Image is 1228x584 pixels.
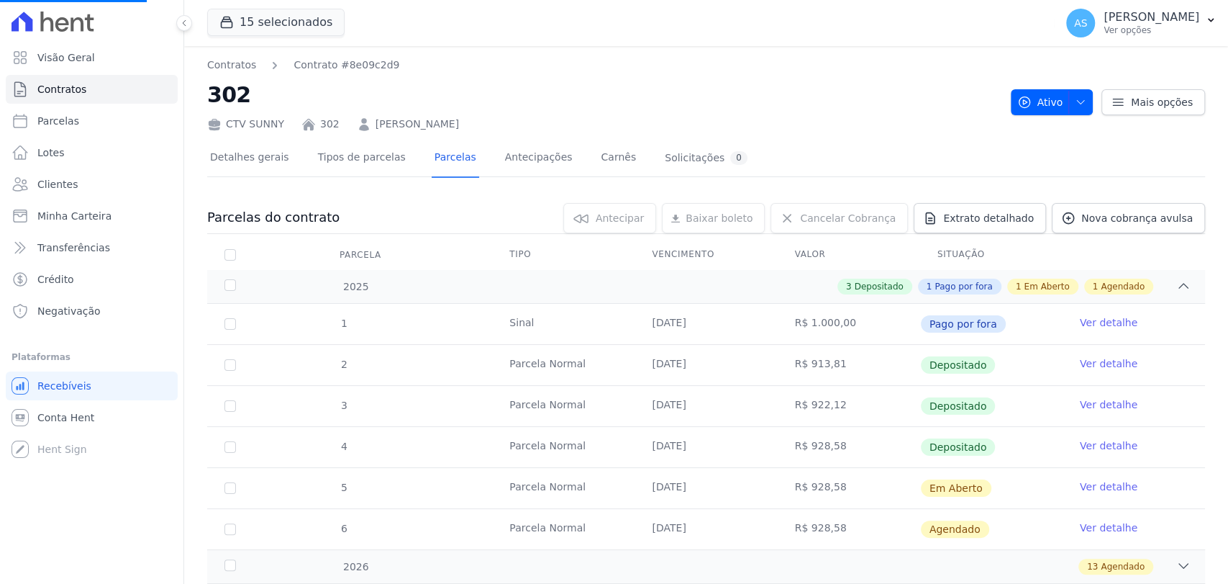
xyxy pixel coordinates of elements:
[294,58,399,73] a: Contrato #8e09c2d9
[6,170,178,199] a: Clientes
[6,202,178,230] a: Minha Carteira
[778,240,920,270] th: Valor
[846,280,852,293] span: 3
[920,240,1063,270] th: Situação
[921,397,996,415] span: Depositado
[376,117,459,132] a: [PERSON_NAME]
[37,177,78,192] span: Clientes
[1080,521,1137,535] a: Ver detalhe
[224,524,236,535] input: default
[322,241,399,269] div: Parcela
[778,304,920,344] td: R$ 1.000,00
[207,78,999,111] h2: 302
[1011,89,1093,115] button: Ativo
[6,265,178,294] a: Crédito
[315,140,409,178] a: Tipos de parcelas
[207,117,284,132] div: CTV SUNNY
[1101,280,1145,293] span: Agendado
[340,400,347,411] span: 3
[921,521,989,538] span: Agendado
[1024,280,1069,293] span: Em Aberto
[1080,356,1137,371] a: Ver detalhe
[37,50,95,65] span: Visão Geral
[37,379,91,393] span: Recebíveis
[1081,211,1193,225] span: Nova cobrança avulsa
[207,58,999,73] nav: Breadcrumb
[6,138,178,167] a: Lotes
[340,523,347,534] span: 6
[635,468,777,508] td: [DATE]
[492,304,635,344] td: Sinal
[921,356,996,374] span: Depositado
[207,58,399,73] nav: Breadcrumb
[340,441,347,452] span: 4
[37,145,65,160] span: Lotes
[320,117,340,132] a: 302
[502,140,576,178] a: Antecipações
[12,349,172,366] div: Plataformas
[224,441,236,453] input: Só é possível selecionar pagamentos em aberto
[778,509,920,549] td: R$ 928,58
[6,403,178,432] a: Conta Hent
[492,345,635,385] td: Parcela Normal
[1074,18,1087,28] span: AS
[1016,280,1022,293] span: 1
[730,151,747,165] div: 0
[340,482,347,493] span: 5
[635,509,777,549] td: [DATE]
[778,345,920,385] td: R$ 913,81
[37,82,86,96] span: Contratos
[37,209,112,223] span: Minha Carteira
[492,509,635,549] td: Parcela Normal
[1104,10,1199,24] p: [PERSON_NAME]
[1017,89,1063,115] span: Ativo
[6,107,178,135] a: Parcelas
[224,482,236,494] input: default
[635,427,777,467] td: [DATE]
[207,209,340,226] h3: Parcelas do contrato
[778,427,920,467] td: R$ 928,58
[432,140,479,178] a: Parcelas
[6,233,178,262] a: Transferências
[224,359,236,371] input: Só é possível selecionar pagamentos em aberto
[37,272,74,287] span: Crédito
[340,359,347,370] span: 2
[635,304,777,344] td: [DATE]
[224,318,236,330] input: Só é possível selecionar pagamentos em aberto
[207,58,256,73] a: Contratos
[340,318,347,329] span: 1
[37,304,101,318] span: Negativação
[778,386,920,426] td: R$ 922,12
[492,386,635,426] td: Parcela Normal
[224,400,236,412] input: Só é possível selecionar pagamentos em aberto
[6,43,178,72] a: Visão Geral
[1093,280,1099,293] span: 1
[6,75,178,104] a: Contratos
[1101,89,1205,115] a: Mais opções
[492,240,635,270] th: Tipo
[665,151,747,165] div: Solicitações
[598,140,639,178] a: Carnês
[1052,203,1205,233] a: Nova cobrança avulsa
[1080,315,1137,330] a: Ver detalhe
[943,211,1034,225] span: Extrato detalhado
[37,410,94,425] span: Conta Hent
[1080,397,1137,412] a: Ver detalhe
[1101,560,1145,573] span: Agendado
[635,386,777,426] td: [DATE]
[662,140,750,178] a: Solicitações0
[37,114,79,128] span: Parcelas
[635,345,777,385] td: [DATE]
[778,468,920,508] td: R$ 928,58
[1131,95,1193,109] span: Mais opções
[1104,24,1199,36] p: Ver opções
[207,9,345,36] button: 15 selecionados
[1087,560,1098,573] span: 13
[207,140,292,178] a: Detalhes gerais
[1080,480,1137,494] a: Ver detalhe
[492,427,635,467] td: Parcela Normal
[854,280,903,293] span: Depositado
[921,480,991,497] span: Em Aberto
[914,203,1046,233] a: Extrato detalhado
[6,372,178,400] a: Recebíveis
